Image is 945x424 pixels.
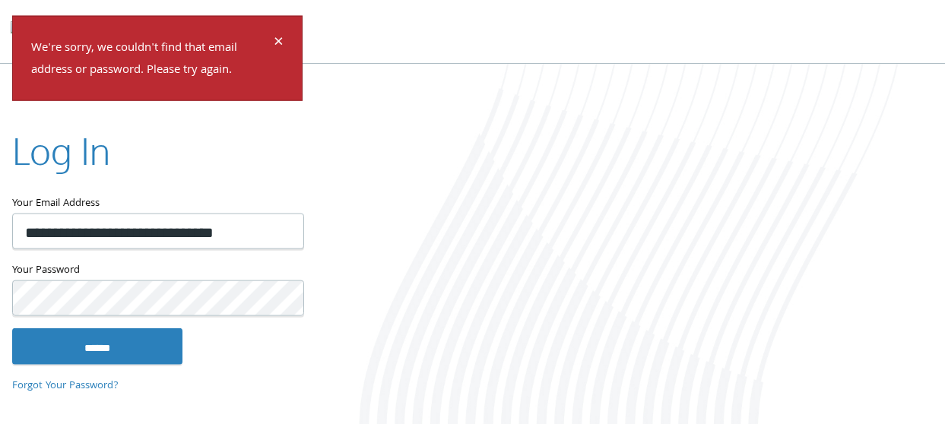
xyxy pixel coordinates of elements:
[12,261,303,280] label: Your Password
[274,35,284,53] button: Dismiss alert
[274,29,284,59] span: ×
[12,125,110,176] h2: Log In
[12,378,119,394] a: Forgot Your Password?
[31,38,271,82] p: We're sorry, we couldn't find that email address or password. Please try again.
